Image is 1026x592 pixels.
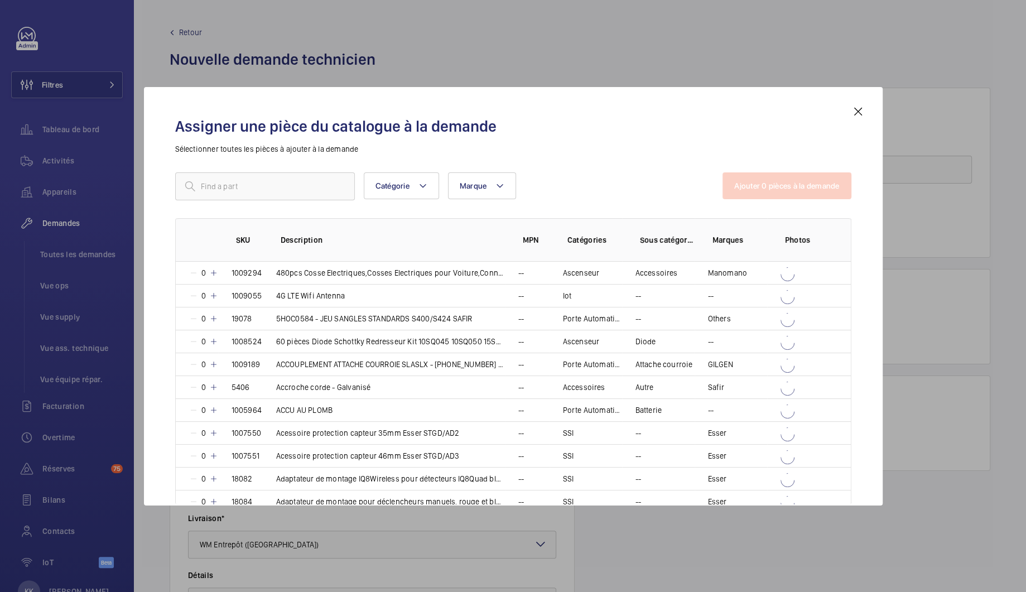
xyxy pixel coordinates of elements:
[518,450,524,461] p: --
[708,359,733,370] p: GILGEN
[708,405,714,416] p: --
[563,359,622,370] p: Porte Automatique
[232,313,252,324] p: 19078
[276,290,345,301] p: 4G LTE Wifi Antenna
[276,496,505,507] p: Adaptateur de montage pour déclencheurs manuels, rouge et blanc Esser 704967
[563,267,600,278] p: Ascenseur
[523,234,550,246] p: MPN
[175,172,355,200] input: Find a part
[712,234,767,246] p: Marques
[635,290,641,301] p: --
[276,473,505,484] p: Adaptateur de montage IQ8Wireless pour détecteurs IQ8Quad blanc Esser 805604
[708,290,714,301] p: --
[232,427,261,439] p: 1007550
[635,359,693,370] p: Attache courroie
[785,234,828,246] p: Photos
[276,427,460,439] p: Acessoire protection capteur 35mm Esser STGD/AD2
[518,382,524,393] p: --
[175,116,851,137] h2: Assigner une pièce du catalogue à la demande
[276,359,505,370] p: ACCOUPLEMENT ATTACHE COURROIE SLASLX - [PHONE_NUMBER] GILGEN
[198,267,209,278] p: 0
[635,405,662,416] p: Batterie
[198,496,209,507] p: 0
[708,427,727,439] p: Esser
[518,336,524,347] p: --
[563,405,622,416] p: Porte Automatique
[518,290,524,301] p: --
[635,473,641,484] p: --
[276,450,460,461] p: Acessoire protection capteur 46mm Esser STGD/AD3
[198,427,209,439] p: 0
[175,143,851,155] p: Sélectionner toutes les pièces à ajouter à la demande
[518,359,524,370] p: --
[236,234,263,246] p: SKU
[232,382,250,393] p: 5406
[448,172,517,199] button: Marque
[276,313,473,324] p: 5HOC0584 - JEU SANGLES STANDARDS S400/S424 SAFIR
[567,234,622,246] p: Catégories
[276,405,333,416] p: ACCU AU PLOMB
[198,405,209,416] p: 0
[563,473,574,484] p: SSI
[460,181,487,190] span: Marque
[518,496,524,507] p: --
[518,427,524,439] p: --
[635,427,641,439] p: --
[232,496,253,507] p: 18084
[708,336,714,347] p: --
[563,290,572,301] p: Iot
[198,313,209,324] p: 0
[518,473,524,484] p: --
[563,336,600,347] p: Ascenseur
[518,267,524,278] p: --
[563,427,574,439] p: SSI
[232,290,262,301] p: 1009055
[563,496,574,507] p: SSI
[708,450,727,461] p: Esser
[635,313,641,324] p: --
[722,172,851,199] button: Ajouter 0 pièces à la demande
[198,473,209,484] p: 0
[198,359,209,370] p: 0
[708,313,731,324] p: Others
[232,405,262,416] p: 1005964
[232,359,260,370] p: 1009189
[232,450,259,461] p: 1007551
[708,267,747,278] p: Manomano
[276,267,505,278] p: 480pcs Cosse Electriques,Cosses Electriques pour Voiture,Connecteur Electrique,Assortiment Connec...
[635,450,641,461] p: --
[198,382,209,393] p: 0
[635,382,654,393] p: Autre
[232,336,262,347] p: 1008524
[375,181,410,190] span: Catégorie
[563,313,622,324] p: Porte Automatique
[364,172,439,199] button: Catégorie
[640,234,695,246] p: Sous catégories
[518,313,524,324] p: --
[635,267,678,278] p: Accessoires
[518,405,524,416] p: --
[635,336,656,347] p: Diode
[198,290,209,301] p: 0
[232,473,253,484] p: 18082
[276,336,505,347] p: 60 pièces Diode Schottky Redresseur Kit 10SQ045 10SQ050 15SQ045 10A10 SR5100 SR560 Diodes 5A 10A ...
[198,336,209,347] p: 0
[708,473,727,484] p: Esser
[281,234,505,246] p: Description
[232,267,262,278] p: 1009294
[198,450,209,461] p: 0
[635,496,641,507] p: --
[276,382,371,393] p: Accroche corde - Galvanisé
[563,450,574,461] p: SSI
[708,496,727,507] p: Esser
[708,382,725,393] p: Safir
[563,382,605,393] p: Accessoires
